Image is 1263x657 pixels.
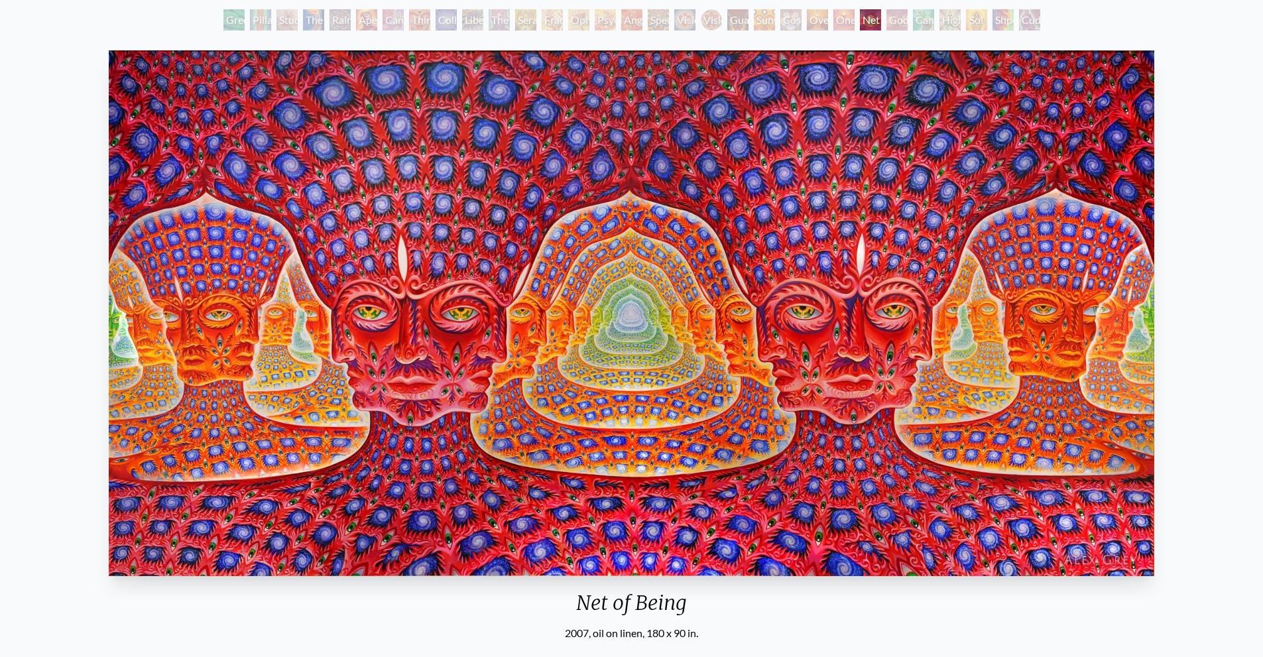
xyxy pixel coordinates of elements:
[992,9,1014,30] div: Shpongled
[568,9,589,30] div: Ophanic Eyelash
[489,9,510,30] div: The Seer
[276,9,298,30] div: Study for the Great Turn
[109,50,1155,576] img: Net-of-Being-2021-Alex-Grey-watermarked.jpeg
[701,9,722,30] div: Vision [PERSON_NAME]
[648,9,669,30] div: Spectral Lotus
[250,9,271,30] div: Pillar of Awareness
[886,9,908,30] div: Godself
[436,9,457,30] div: Collective Vision
[462,9,483,30] div: Liberation Through Seeing
[383,9,404,30] div: Cannabis Sutra
[303,9,324,30] div: The Torch
[780,9,802,30] div: Cosmic Elf
[542,9,563,30] div: Fractal Eyes
[103,591,1160,625] div: Net of Being
[621,9,642,30] div: Angel Skin
[330,9,351,30] div: Rainbow Eye Ripple
[860,9,881,30] div: Net of Being
[727,9,749,30] div: Guardian of Infinite Vision
[807,9,828,30] div: Oversoul
[515,9,536,30] div: Seraphic Transport Docking on the Third Eye
[913,9,934,30] div: Cannafist
[939,9,961,30] div: Higher Vision
[754,9,775,30] div: Sunyata
[595,9,616,30] div: Psychomicrograph of a Fractal Paisley Cherub Feather Tip
[674,9,695,30] div: Vision Crystal
[966,9,987,30] div: Sol Invictus
[223,9,245,30] div: Green Hand
[103,625,1160,641] div: 2007, oil on linen, 180 x 90 in.
[833,9,855,30] div: One
[409,9,430,30] div: Third Eye Tears of Joy
[356,9,377,30] div: Aperture
[1019,9,1040,30] div: Cuddle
